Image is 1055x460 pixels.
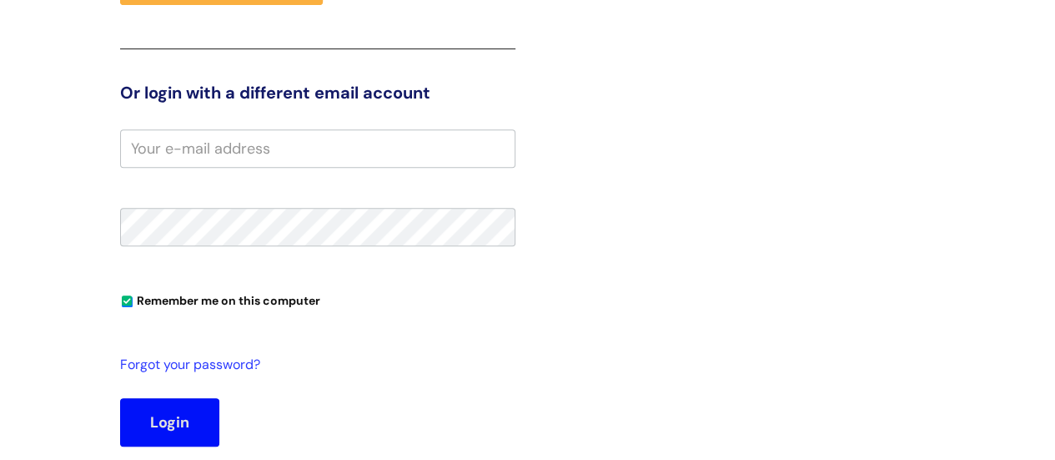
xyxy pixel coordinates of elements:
[120,398,219,447] button: Login
[120,129,515,168] input: Your e-mail address
[120,353,507,377] a: Forgot your password?
[120,286,515,313] div: You can uncheck this option if you're logging in from a shared device
[120,83,515,103] h3: Or login with a different email account
[122,296,133,307] input: Remember me on this computer
[120,290,320,308] label: Remember me on this computer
